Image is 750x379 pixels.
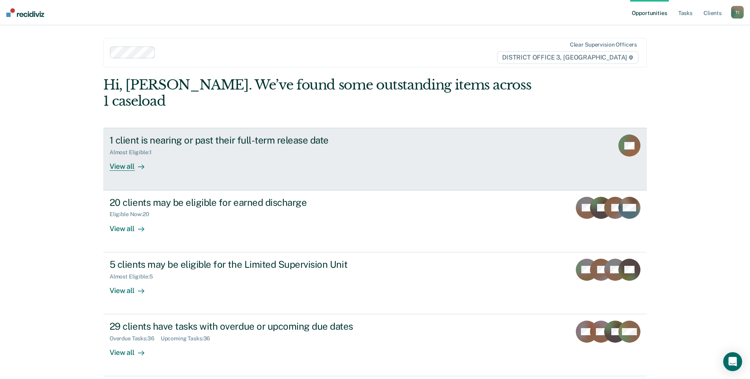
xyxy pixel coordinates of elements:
[103,77,538,109] div: Hi, [PERSON_NAME]. We’ve found some outstanding items across 1 caseload
[103,190,647,252] a: 20 clients may be eligible for earned dischargeEligible Now:20View all
[161,335,217,342] div: Upcoming Tasks : 36
[103,252,647,314] a: 5 clients may be eligible for the Limited Supervision UnitAlmost Eligible:5View all
[110,197,386,208] div: 20 clients may be eligible for earned discharge
[110,211,156,218] div: Eligible Now : 20
[110,273,159,280] div: Almost Eligible : 5
[731,6,744,19] div: T I
[570,41,637,48] div: Clear supervision officers
[110,342,154,357] div: View all
[103,314,647,376] a: 29 clients have tasks with overdue or upcoming due datesOverdue Tasks:36Upcoming Tasks:36View all
[723,352,742,371] div: Open Intercom Messenger
[103,128,647,190] a: 1 client is nearing or past their full-term release dateAlmost Eligible:1View all
[110,149,158,156] div: Almost Eligible : 1
[110,259,386,270] div: 5 clients may be eligible for the Limited Supervision Unit
[110,335,161,342] div: Overdue Tasks : 36
[110,218,154,233] div: View all
[731,6,744,19] button: TI
[110,156,154,171] div: View all
[110,321,386,332] div: 29 clients have tasks with overdue or upcoming due dates
[6,8,44,17] img: Recidiviz
[497,51,638,64] span: DISTRICT OFFICE 3, [GEOGRAPHIC_DATA]
[110,134,386,146] div: 1 client is nearing or past their full-term release date
[110,280,154,295] div: View all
